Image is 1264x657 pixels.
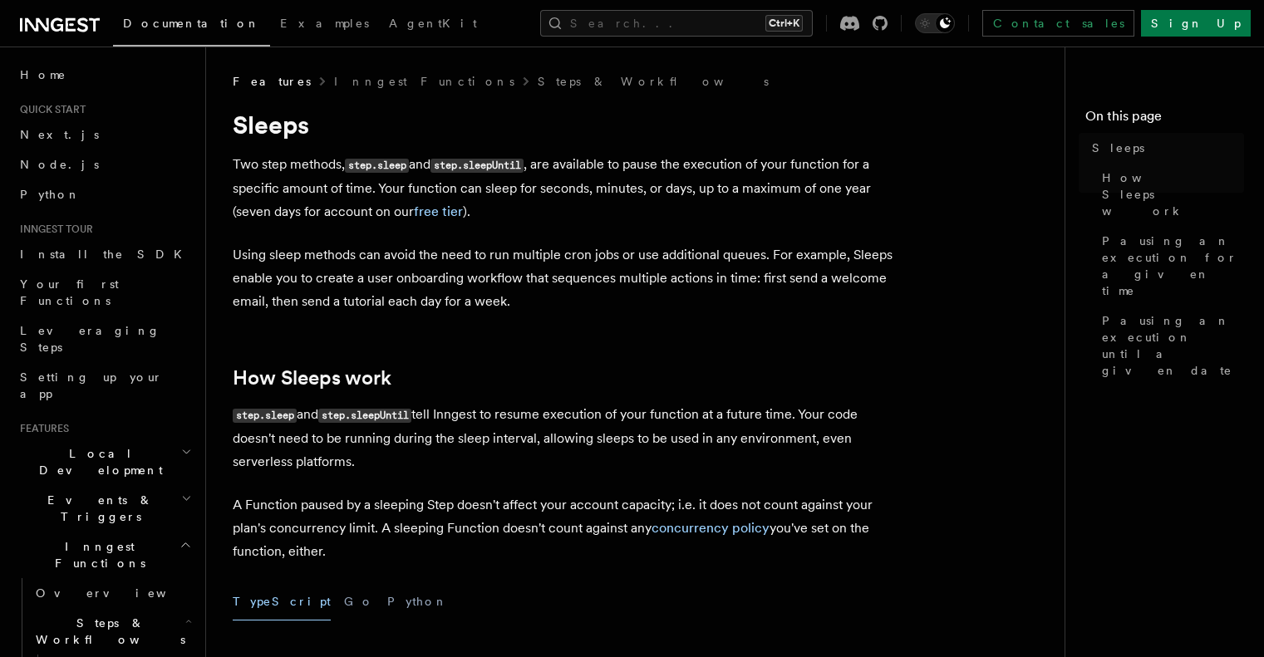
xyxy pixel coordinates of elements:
[29,615,185,648] span: Steps & Workflows
[652,520,770,536] a: concurrency policy
[1092,140,1144,156] span: Sleeps
[1141,10,1251,37] a: Sign Up
[1095,163,1244,226] a: How Sleeps work
[270,5,379,45] a: Examples
[113,5,270,47] a: Documentation
[13,532,195,578] button: Inngest Functions
[13,179,195,209] a: Python
[29,608,195,655] button: Steps & Workflows
[233,366,391,390] a: How Sleeps work
[1102,312,1244,379] span: Pausing an execution until a given date
[1095,226,1244,306] a: Pausing an execution for a given time
[20,248,192,261] span: Install the SDK
[20,128,99,141] span: Next.js
[389,17,477,30] span: AgentKit
[13,316,195,362] a: Leveraging Steps
[13,492,181,525] span: Events & Triggers
[13,439,195,485] button: Local Development
[13,223,93,236] span: Inngest tour
[915,13,955,33] button: Toggle dark mode
[13,103,86,116] span: Quick start
[20,277,119,307] span: Your first Functions
[20,188,81,201] span: Python
[13,60,195,90] a: Home
[233,493,898,563] p: A Function paused by a sleeping Step doesn't affect your account capacity; i.e. it does not count...
[1102,233,1244,299] span: Pausing an execution for a given time
[13,422,69,435] span: Features
[430,159,524,173] code: step.sleepUntil
[123,17,260,30] span: Documentation
[540,10,813,37] button: Search...Ctrl+K
[233,73,311,90] span: Features
[1095,306,1244,385] a: Pausing an execution until a given date
[345,159,409,173] code: step.sleep
[538,73,769,90] a: Steps & Workflows
[36,586,207,600] span: Overview
[414,203,463,219] a: free tier
[13,362,195,409] a: Setting up your app
[20,158,99,171] span: Node.js
[233,403,898,473] p: and tell Inngest to resume execution of your function at a future time. Your code doesn't need to...
[13,150,195,179] a: Node.js
[387,583,448,620] button: Python
[233,110,898,140] h1: Sleeps
[379,5,487,45] a: AgentKit
[13,485,195,532] button: Events & Triggers
[765,15,803,32] kbd: Ctrl+K
[13,445,181,478] span: Local Development
[13,538,180,571] span: Inngest Functions
[233,583,331,620] button: TypeScript
[280,17,369,30] span: Examples
[233,409,297,423] code: step.sleep
[13,120,195,150] a: Next.js
[1085,106,1244,133] h4: On this page
[29,578,195,608] a: Overview
[344,583,374,620] button: Go
[334,73,514,90] a: Inngest Functions
[233,153,898,223] p: Two step methods, and , are available to pause the execution of your function for a specific amou...
[982,10,1134,37] a: Contact sales
[20,66,66,83] span: Home
[20,370,163,400] span: Setting up your app
[318,409,411,423] code: step.sleepUntil
[13,239,195,269] a: Install the SDK
[13,269,195,316] a: Your first Functions
[20,324,160,354] span: Leveraging Steps
[233,243,898,313] p: Using sleep methods can avoid the need to run multiple cron jobs or use additional queues. For ex...
[1102,169,1244,219] span: How Sleeps work
[1085,133,1244,163] a: Sleeps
